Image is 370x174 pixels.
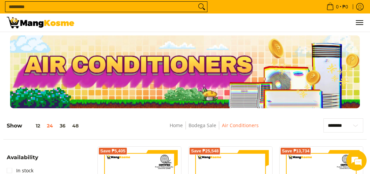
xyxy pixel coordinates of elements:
a: Air Conditioners [222,122,259,128]
img: Bodega Sale Aircon l Mang Kosme: Home Appliances Warehouse Sale [7,17,74,28]
button: 48 [69,123,82,128]
span: Availability [7,155,38,160]
a: Home [170,122,183,128]
span: Save ₱5,405 [100,149,125,153]
span: • [324,3,350,10]
span: 0 [335,4,340,9]
h5: Show [7,122,82,129]
a: Bodega Sale [189,122,216,128]
span: ₱0 [341,4,349,9]
span: Save ₱13,734 [282,149,310,153]
button: 12 [22,123,44,128]
nav: Main Menu [81,13,363,32]
nav: Breadcrumbs [130,121,298,137]
ul: Customer Navigation [81,13,363,32]
button: 36 [56,123,69,128]
span: Save ₱25,548 [191,149,219,153]
button: Menu [355,13,363,32]
button: Search [196,2,207,12]
summary: Open [7,155,38,165]
button: 24 [44,123,56,128]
